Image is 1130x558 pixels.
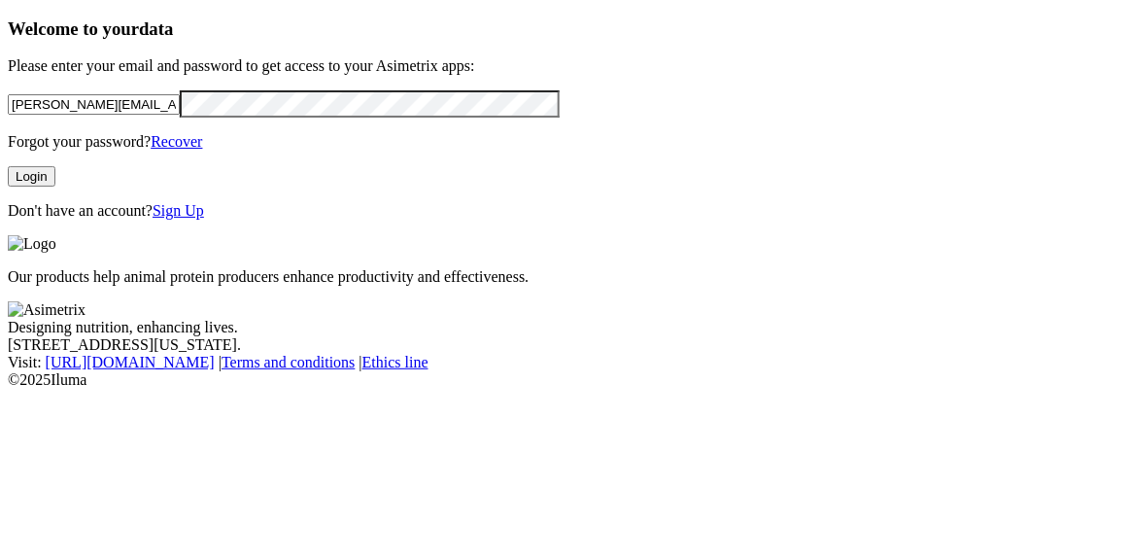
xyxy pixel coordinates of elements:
[8,268,1122,286] p: Our products help animal protein producers enhance productivity and effectiveness.
[8,18,1122,40] h3: Welcome to your
[8,94,180,115] input: Your email
[8,336,1122,354] div: [STREET_ADDRESS][US_STATE].
[8,354,1122,371] div: Visit : | |
[362,354,428,370] a: Ethics line
[8,133,1122,151] p: Forgot your password?
[8,235,56,253] img: Logo
[151,133,202,150] a: Recover
[222,354,356,370] a: Terms and conditions
[8,57,1122,75] p: Please enter your email and password to get access to your Asimetrix apps:
[8,301,86,319] img: Asimetrix
[8,371,1122,389] div: © 2025 Iluma
[46,354,215,370] a: [URL][DOMAIN_NAME]
[139,18,173,39] span: data
[8,166,55,187] button: Login
[153,202,204,219] a: Sign Up
[8,202,1122,220] p: Don't have an account?
[8,319,1122,336] div: Designing nutrition, enhancing lives.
